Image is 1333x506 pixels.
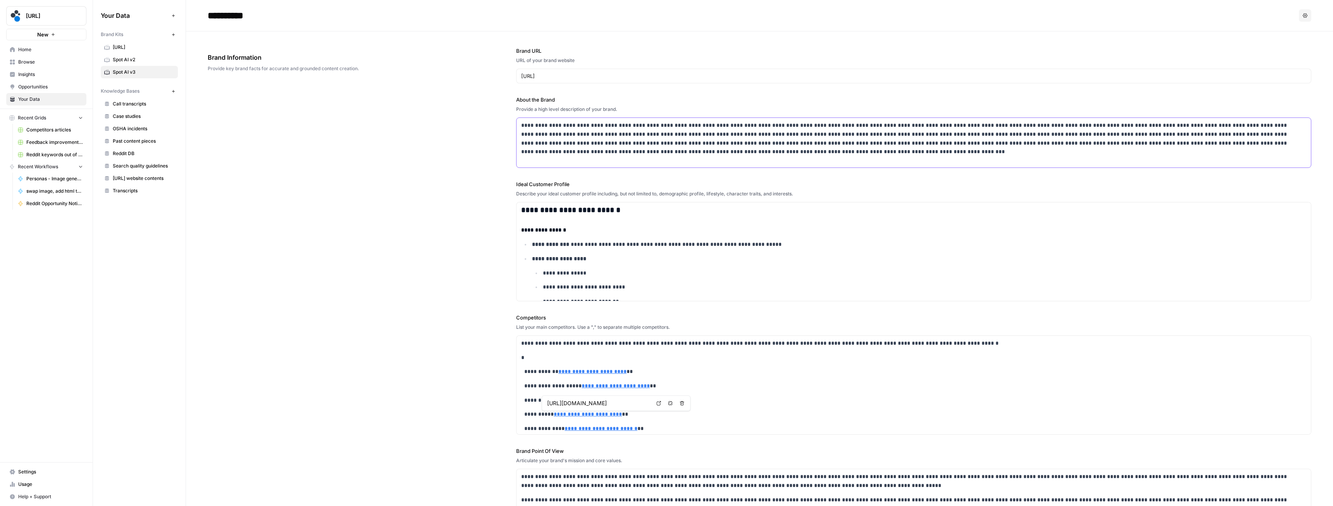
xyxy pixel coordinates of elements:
[18,46,83,53] span: Home
[101,11,169,20] span: Your Data
[113,175,174,182] span: [URL] website contents
[6,6,86,26] button: Workspace: spot.ai
[6,466,86,478] a: Settings
[113,113,174,120] span: Case studies
[18,493,83,500] span: Help + Support
[18,481,83,488] span: Usage
[14,136,86,149] a: Feedback improvement dev
[516,314,1311,321] label: Competitors
[516,57,1311,64] div: URL of your brand website
[6,161,86,173] button: Recent Workflows
[516,47,1311,55] label: Brand URL
[101,41,178,54] a: [URL]
[6,93,86,105] a: Your Data
[113,150,174,157] span: Reddit DB
[14,173,86,185] a: Personas - Image generator
[6,112,86,124] button: Recent Grids
[516,180,1311,188] label: Ideal Customer Profile
[26,126,83,133] span: Competitors articles
[37,31,48,38] span: New
[516,96,1311,104] label: About the Brand
[101,160,178,172] a: Search quality guidelines
[113,100,174,107] span: Call transcripts
[6,81,86,93] a: Opportunities
[18,96,83,103] span: Your Data
[14,149,86,161] a: Reddit keywords out of personas
[6,478,86,490] a: Usage
[26,188,83,195] span: swap image, add html table to post body
[113,138,174,145] span: Past content pieces
[18,468,83,475] span: Settings
[18,83,83,90] span: Opportunities
[101,66,178,78] a: Spot AI v3
[18,114,46,121] span: Recent Grids
[516,106,1311,113] div: Provide a high level description of your brand.
[26,151,83,158] span: Reddit keywords out of personas
[113,162,174,169] span: Search quality guidelines
[101,110,178,123] a: Case studies
[113,187,174,194] span: Transcripts
[26,12,73,20] span: [URL]
[6,490,86,503] button: Help + Support
[6,56,86,68] a: Browse
[18,71,83,78] span: Insights
[113,56,174,63] span: Spot AI v2
[521,72,1306,80] input: www.sundaysoccer.com
[101,135,178,147] a: Past content pieces
[18,163,58,170] span: Recent Workflows
[26,200,83,207] span: Reddit Opportunity Notifier
[18,59,83,66] span: Browse
[101,147,178,160] a: Reddit DB
[516,447,1311,455] label: Brand Point Of View
[26,139,83,146] span: Feedback improvement dev
[101,31,123,38] span: Brand Kits
[9,9,23,23] img: spot.ai Logo
[113,44,174,51] span: [URL]
[101,88,139,95] span: Knowledge Bases
[26,175,83,182] span: Personas - Image generator
[516,457,1311,464] div: Articulate your brand's mission and core values.
[101,98,178,110] a: Call transcripts
[208,53,473,62] span: Brand Information
[14,124,86,136] a: Competitors articles
[113,69,174,76] span: Spot AI v3
[6,43,86,56] a: Home
[14,185,86,197] a: swap image, add html table to post body
[101,54,178,66] a: Spot AI v2
[101,172,178,185] a: [URL] website contents
[113,125,174,132] span: OSHA incidents
[516,324,1311,331] div: List your main competitors. Use a "," to separate multiple competitors.
[6,68,86,81] a: Insights
[516,190,1311,197] div: Describe your ideal customer profile including, but not limited to, demographic profile, lifestyl...
[101,123,178,135] a: OSHA incidents
[6,29,86,40] button: New
[208,65,473,72] span: Provide key brand facts for accurate and grounded content creation.
[101,185,178,197] a: Transcripts
[14,197,86,210] a: Reddit Opportunity Notifier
